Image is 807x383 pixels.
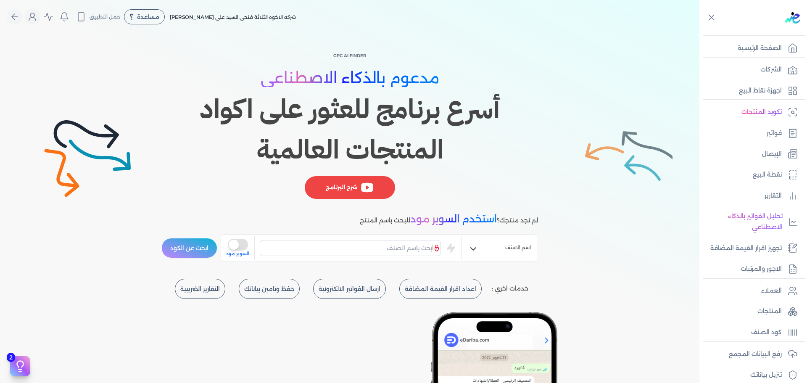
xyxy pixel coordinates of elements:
[304,176,395,199] div: شرح البرنامج
[505,244,531,254] span: اسم الصنف
[699,208,802,236] a: تحليل الفواتير بالذكاء الاصطناعي
[161,50,538,61] p: GPC AI Finder
[90,13,120,21] span: حمل التطبيق
[137,14,159,20] span: مساعدة
[753,169,782,180] p: نقطة البيع
[751,327,782,338] p: كود الصنف
[699,282,802,300] a: العملاء
[757,306,782,317] p: المنتجات
[124,9,165,24] div: مساعدة
[699,40,802,57] a: الصفحة الرئيسية
[161,238,217,258] button: ابحث عن الكود
[492,283,528,294] p: خدمات اخري :
[410,213,497,225] span: استخدم السوبر مود
[170,14,296,20] span: شركه الاخوه الثلاثة فتحى السيد على [PERSON_NAME]
[710,243,782,254] p: تجهيز اقرار القيمة المضافة
[699,324,802,341] a: كود الصنف
[699,61,802,79] a: الشركات
[739,85,782,96] p: اجهزة نقاط البيع
[261,69,439,87] span: مدعوم بالذكاء الاصطناعي
[260,240,441,256] input: ابحث باسم الصنف
[7,353,15,362] span: 2
[750,370,782,380] p: تنزيل بياناتك
[767,128,782,139] p: فواتير
[10,356,30,376] button: 2
[239,279,300,299] button: حفظ وتامين بياناتك
[699,187,802,205] a: التقارير
[161,89,538,170] h1: أسرع برنامج للعثور على اكواد المنتجات العالمية
[74,10,122,24] button: حمل التطبيق
[699,166,802,184] a: نقطة البيع
[313,279,386,299] button: ارسال الفواتير الالكترونية
[765,190,782,201] p: التقارير
[226,251,249,257] span: السوبر مود
[360,214,538,226] p: لم تجد منتجك؟ للبحث باسم المنتج
[762,149,782,160] p: الإيصال
[462,240,538,257] button: اسم الصنف
[741,264,782,275] p: الاجور والمرتبات
[699,82,802,100] a: اجهزة نقاط البيع
[699,103,802,121] a: تكويد المنتجات
[699,260,802,278] a: الاجور والمرتبات
[760,64,782,75] p: الشركات
[785,12,800,24] img: logo
[699,124,802,142] a: فواتير
[699,346,802,363] a: رفع البيانات المجمع
[699,303,802,320] a: المنتجات
[175,279,225,299] button: التقارير الضريبية
[738,43,782,54] p: الصفحة الرئيسية
[761,285,782,296] p: العملاء
[699,145,802,163] a: الإيصال
[741,107,782,118] p: تكويد المنتجات
[729,349,782,360] p: رفع البيانات المجمع
[699,240,802,257] a: تجهيز اقرار القيمة المضافة
[704,211,783,232] p: تحليل الفواتير بالذكاء الاصطناعي
[399,279,482,299] button: اعداد اقرار القيمة المضافة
